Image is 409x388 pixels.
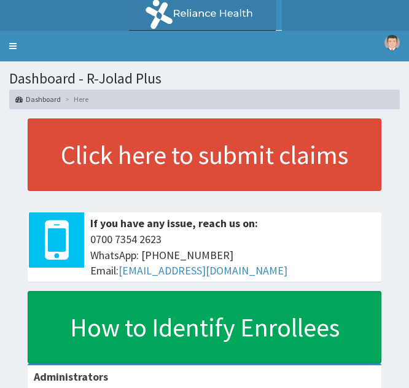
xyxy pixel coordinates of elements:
a: [EMAIL_ADDRESS][DOMAIN_NAME] [119,263,287,277]
span: 0700 7354 2623 WhatsApp: [PHONE_NUMBER] Email: [90,231,375,279]
b: If you have any issue, reach us on: [90,216,258,230]
a: Dashboard [15,94,61,104]
li: Here [62,94,88,104]
b: Administrators [34,370,108,384]
img: User Image [384,35,400,50]
h1: Dashboard - R-Jolad Plus [9,71,400,87]
a: Click here to submit claims [28,118,381,191]
a: How to Identify Enrollees [28,291,381,363]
